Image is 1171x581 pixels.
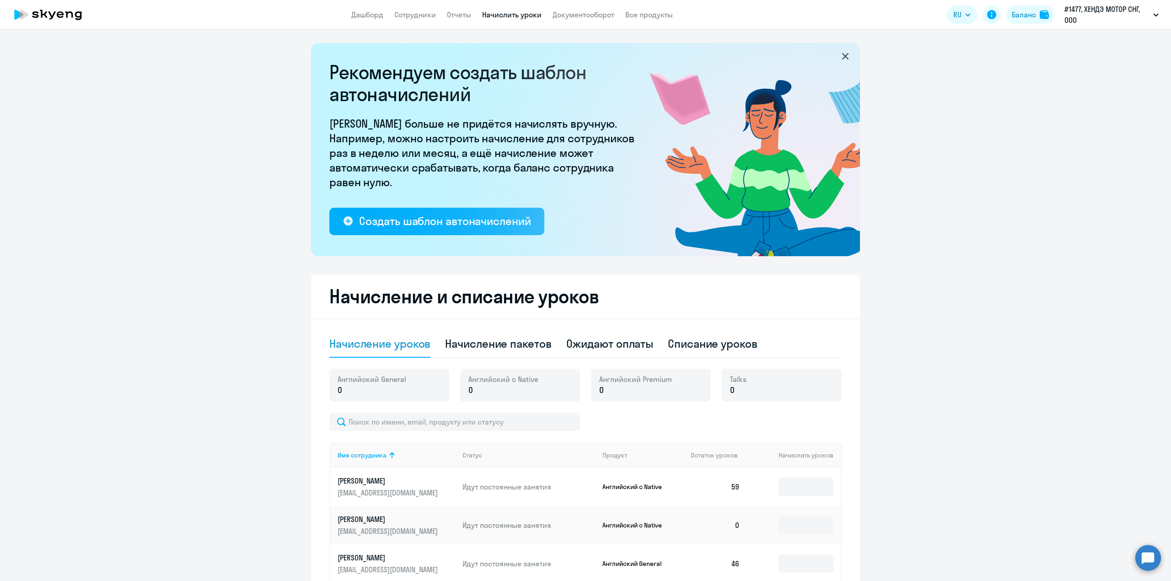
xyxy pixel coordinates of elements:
a: Сотрудники [394,10,436,19]
div: Списание уроков [668,336,757,351]
p: [EMAIL_ADDRESS][DOMAIN_NAME] [338,488,440,498]
div: Продукт [602,451,684,459]
span: RU [953,9,962,20]
p: #1477, ХЕНДЭ МОТОР СНГ, ООО [1064,4,1150,26]
button: Создать шаблон автоначислений [329,208,544,235]
p: [PERSON_NAME] [338,514,440,524]
a: [PERSON_NAME][EMAIL_ADDRESS][DOMAIN_NAME] [338,476,455,498]
button: Балансbalance [1006,5,1054,24]
button: RU [947,5,977,24]
div: Баланс [1012,9,1036,20]
img: balance [1040,10,1049,19]
a: [PERSON_NAME][EMAIL_ADDRESS][DOMAIN_NAME] [338,514,455,536]
td: 0 [683,506,747,544]
a: Документооборот [553,10,614,19]
a: [PERSON_NAME][EMAIL_ADDRESS][DOMAIN_NAME] [338,553,455,575]
span: Английский General [338,374,406,384]
div: Начисление уроков [329,336,430,351]
p: Идут постоянные занятия [462,520,595,530]
input: Поиск по имени, email, продукту или статусу [329,413,580,431]
p: [EMAIL_ADDRESS][DOMAIN_NAME] [338,526,440,536]
span: Остаток уроков [691,451,738,459]
div: Статус [462,451,482,459]
div: Имя сотрудника [338,451,387,459]
div: Остаток уроков [691,451,747,459]
span: 0 [730,384,735,396]
div: Создать шаблон автоначислений [359,214,531,228]
div: Имя сотрудника [338,451,455,459]
h2: Рекомендуем создать шаблон автоначислений [329,61,640,105]
p: Идут постоянные занятия [462,559,595,569]
span: Talks [730,374,747,384]
a: Начислить уроки [482,10,542,19]
p: Идут постоянные занятия [462,482,595,492]
th: Начислить уроков [747,443,841,468]
td: 59 [683,468,747,506]
a: Дашборд [351,10,383,19]
p: [PERSON_NAME] [338,553,440,563]
div: Начисление пакетов [445,336,551,351]
h2: Начисление и списание уроков [329,285,842,307]
span: 0 [599,384,604,396]
span: 0 [468,384,473,396]
p: [PERSON_NAME] [338,476,440,486]
div: Ожидают оплаты [566,336,654,351]
button: #1477, ХЕНДЭ МОТОР СНГ, ООО [1060,4,1163,26]
div: Продукт [602,451,627,459]
p: Английский с Native [602,483,671,491]
a: Отчеты [447,10,471,19]
p: [EMAIL_ADDRESS][DOMAIN_NAME] [338,565,440,575]
span: Английский с Native [468,374,538,384]
p: Английский General [602,559,671,568]
div: Статус [462,451,595,459]
span: Английский Premium [599,374,672,384]
p: Английский с Native [602,521,671,529]
span: 0 [338,384,342,396]
p: [PERSON_NAME] больше не придётся начислять вручную. Например, можно настроить начисление для сотр... [329,116,640,189]
a: Все продукты [625,10,673,19]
